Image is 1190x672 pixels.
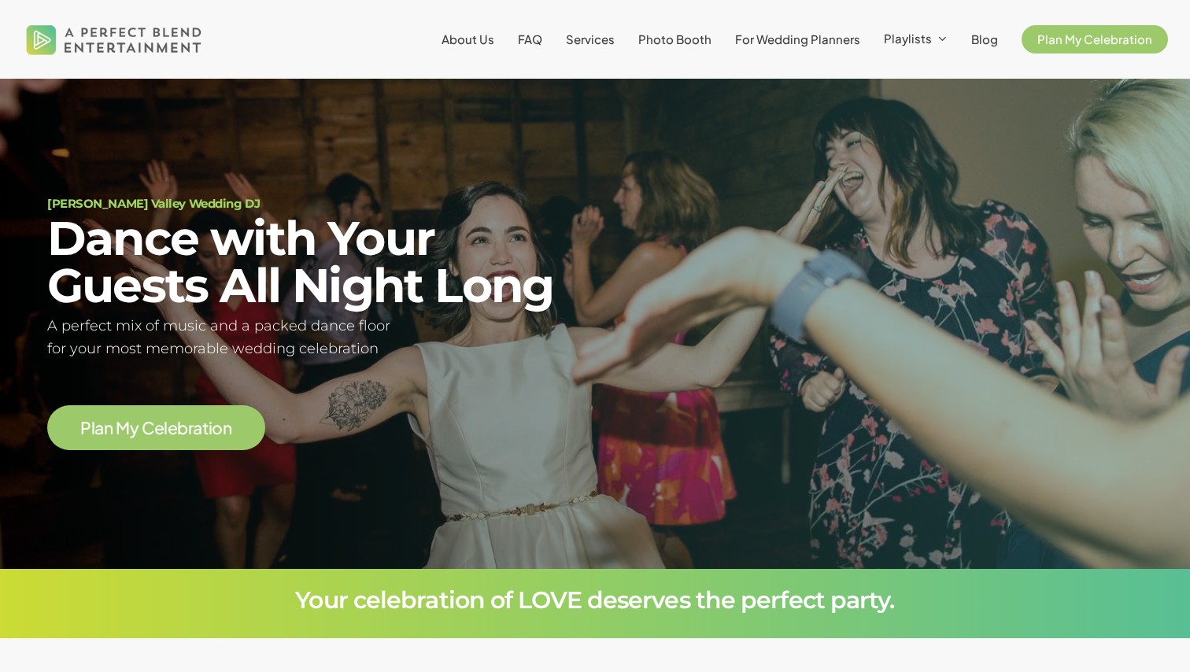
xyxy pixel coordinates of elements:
[202,419,209,436] span: t
[168,419,178,436] span: e
[154,419,164,436] span: e
[47,198,575,209] h1: [PERSON_NAME] Valley Wedding DJ
[884,32,948,46] a: Playlists
[223,419,232,436] span: n
[91,419,95,436] span: l
[518,33,542,46] a: FAQ
[518,31,542,46] span: FAQ
[130,419,139,436] span: y
[638,33,711,46] a: Photo Booth
[47,589,1143,612] h3: Your celebration of LOVE deserves the perfect party.
[1022,33,1168,46] a: Plan My Celebration
[638,31,711,46] span: Photo Booth
[142,419,154,436] span: C
[177,419,188,436] span: b
[209,419,213,436] span: i
[104,419,113,436] span: n
[971,31,998,46] span: Blog
[735,33,860,46] a: For Wedding Planners
[47,215,575,309] h2: Dance with Your Guests All Night Long
[22,11,206,68] img: A Perfect Blend Entertainment
[94,419,104,436] span: a
[442,33,494,46] a: About Us
[884,31,932,46] span: Playlists
[971,33,998,46] a: Blog
[80,419,91,436] span: P
[442,31,494,46] span: About Us
[566,33,615,46] a: Services
[735,31,860,46] span: For Wedding Planners
[1037,31,1152,46] span: Plan My Celebration
[566,31,615,46] span: Services
[116,419,130,436] span: M
[212,419,223,436] span: o
[47,315,575,360] h5: A perfect mix of music and a packed dance floor for your most memorable wedding celebration
[193,419,202,436] span: a
[188,419,194,436] span: r
[80,419,231,437] a: Plan My Celebration
[164,419,168,436] span: l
